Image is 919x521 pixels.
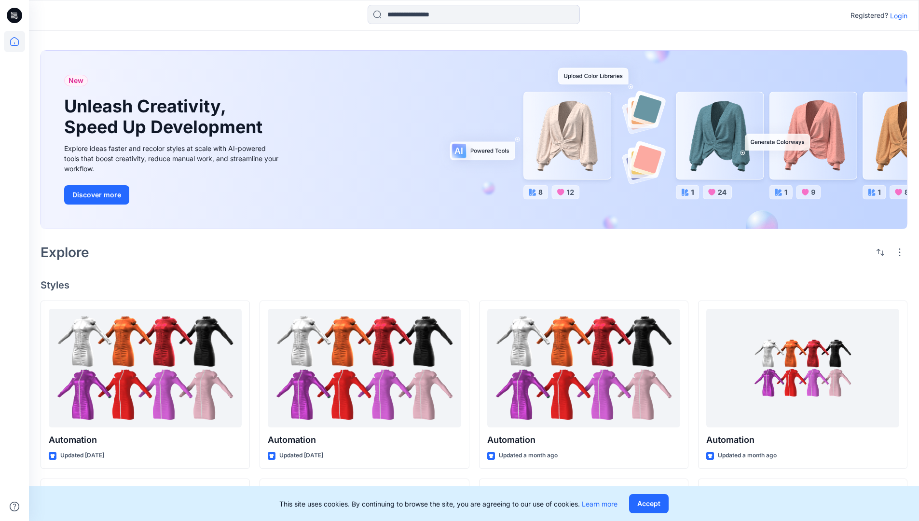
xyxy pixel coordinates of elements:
h1: Unleash Creativity, Speed Up Development [64,96,267,137]
div: Explore ideas faster and recolor styles at scale with AI-powered tools that boost creativity, red... [64,143,281,174]
button: Accept [629,494,669,513]
p: Login [890,11,907,21]
p: Automation [706,433,899,447]
a: Learn more [582,500,617,508]
p: Automation [487,433,680,447]
a: Discover more [64,185,281,205]
p: Updated [DATE] [60,451,104,461]
p: Registered? [850,10,888,21]
h2: Explore [41,245,89,260]
button: Discover more [64,185,129,205]
a: Automation [49,309,242,428]
a: Automation [706,309,899,428]
h4: Styles [41,279,907,291]
span: New [69,75,83,86]
p: Updated [DATE] [279,451,323,461]
p: Automation [49,433,242,447]
p: Automation [268,433,461,447]
a: Automation [487,309,680,428]
p: Updated a month ago [499,451,558,461]
a: Automation [268,309,461,428]
p: Updated a month ago [718,451,777,461]
p: This site uses cookies. By continuing to browse the site, you are agreeing to our use of cookies. [279,499,617,509]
